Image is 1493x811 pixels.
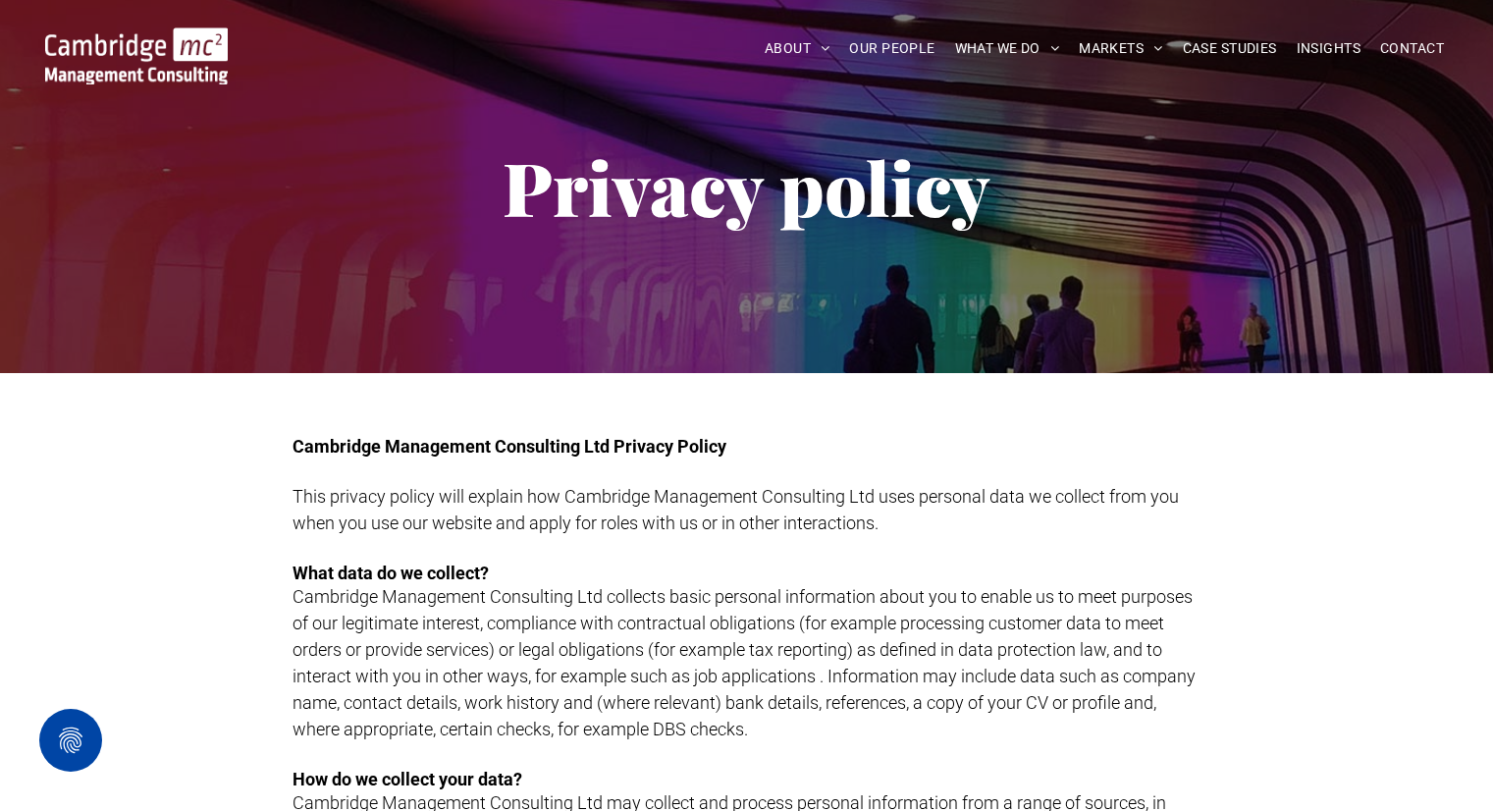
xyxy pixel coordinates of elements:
a: CONTACT [1370,33,1454,64]
span: Cambridge Management Consulting Ltd collects basic personal information about you to enable us to... [293,586,1196,739]
a: WHAT WE DO [945,33,1070,64]
span: Privacy policy [503,137,990,236]
a: CASE STUDIES [1173,33,1287,64]
a: ABOUT [755,33,840,64]
img: Go to Homepage [45,27,228,84]
a: OUR PEOPLE [839,33,944,64]
a: MARKETS [1069,33,1172,64]
span: What data do we collect? [293,563,489,583]
a: INSIGHTS [1287,33,1370,64]
span: How do we collect your data? [293,769,522,789]
span: Cambridge Management Consulting Ltd Privacy Policy [293,436,726,457]
span: This privacy policy will explain how Cambridge Management Consulting Ltd uses personal data we co... [293,486,1179,533]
